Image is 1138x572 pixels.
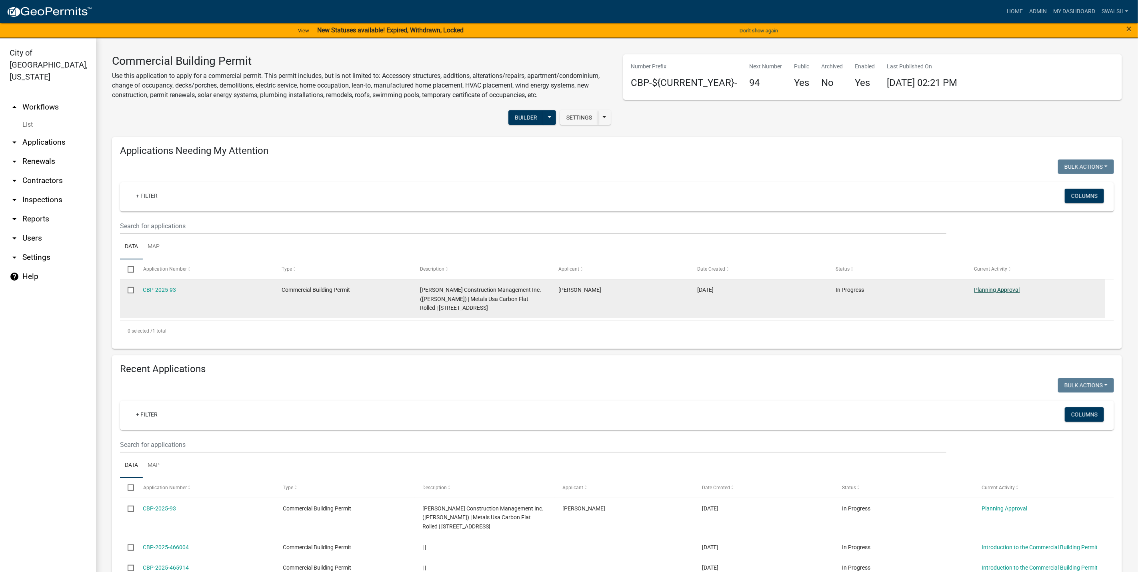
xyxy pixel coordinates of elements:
[697,266,725,272] span: Date Created
[631,77,738,89] h4: CBP-${CURRENT_YEAR}-
[702,505,719,512] span: 08/20/2025
[120,436,946,453] input: Search for applications
[143,485,187,490] span: Application Number
[415,478,555,497] datatable-header-cell: Description
[120,453,143,478] a: Data
[130,407,164,422] a: + Filter
[982,544,1098,550] a: Introduction to the Commercial Building Permit
[974,287,1020,293] a: Planning Approval
[423,544,426,550] span: | |
[702,544,719,550] span: 08/19/2025
[420,287,541,311] span: Shireman Construction Management Inc. (Veronica Shireman) | Metals Usa Carbon Flat Rolled | 702 P...
[282,266,292,272] span: Type
[631,62,738,71] p: Number Prefix
[143,266,187,272] span: Application Number
[112,54,611,68] h3: Commercial Building Permit
[135,259,274,279] datatable-header-cell: Application Number
[559,287,602,293] span: Veronica Mae Shireman
[282,287,350,293] span: Commercial Building Permit
[794,62,810,71] p: Public
[10,214,19,224] i: arrow_drop_down
[143,564,189,571] a: CBP-2025-465914
[702,564,719,571] span: 08/19/2025
[702,485,730,490] span: Date Created
[1065,189,1104,203] button: Columns
[143,505,176,512] a: CBP-2025-93
[1004,4,1026,19] a: Home
[283,505,351,512] span: Commercial Building Permit
[836,266,850,272] span: Status
[562,485,583,490] span: Applicant
[10,157,19,166] i: arrow_drop_down
[750,62,782,71] p: Next Number
[120,234,143,260] a: Data
[697,287,714,293] span: 08/20/2025
[135,478,275,497] datatable-header-cell: Application Number
[10,195,19,205] i: arrow_drop_down
[1058,378,1114,393] button: Bulk Actions
[967,259,1105,279] datatable-header-cell: Current Activity
[982,564,1098,571] a: Introduction to the Commercial Building Permit
[887,62,958,71] p: Last Published On
[836,287,864,293] span: In Progress
[120,478,135,497] datatable-header-cell: Select
[736,24,781,37] button: Don't show again
[842,505,870,512] span: In Progress
[317,26,464,34] strong: New Statuses available! Expired, Withdrawn, Locked
[120,363,1114,375] h4: Recent Applications
[1058,159,1114,174] button: Bulk Actions
[283,564,351,571] span: Commercial Building Permit
[120,218,946,234] input: Search for applications
[1065,407,1104,422] button: Columns
[559,266,580,272] span: Applicant
[822,62,843,71] p: Archived
[10,176,19,185] i: arrow_drop_down
[1098,4,1132,19] a: swalsh
[974,266,1008,272] span: Current Activity
[143,234,164,260] a: Map
[420,266,444,272] span: Description
[10,253,19,262] i: arrow_drop_down
[275,478,415,497] datatable-header-cell: Type
[143,453,164,478] a: Map
[750,77,782,89] h4: 94
[423,505,544,530] span: Shireman Construction Management Inc. (Veronica Shireman) | Metals Usa Carbon Flat Rolled | 702 P...
[974,478,1114,497] datatable-header-cell: Current Activity
[982,485,1015,490] span: Current Activity
[508,110,544,125] button: Builder
[855,77,875,89] h4: Yes
[423,564,426,571] span: | |
[842,485,856,490] span: Status
[274,259,412,279] datatable-header-cell: Type
[690,259,828,279] datatable-header-cell: Date Created
[412,259,551,279] datatable-header-cell: Description
[128,328,152,334] span: 0 selected /
[143,287,176,293] a: CBP-2025-93
[283,544,351,550] span: Commercial Building Permit
[887,77,958,88] span: [DATE] 02:21 PM
[423,485,447,490] span: Description
[120,145,1114,157] h4: Applications Needing My Attention
[120,321,1114,341] div: 1 total
[112,71,611,100] p: Use this application to apply for a commercial permit. This permit includes, but is not limited t...
[794,77,810,89] h4: Yes
[551,259,690,279] datatable-header-cell: Applicant
[822,77,843,89] h4: No
[10,233,19,243] i: arrow_drop_down
[834,478,974,497] datatable-header-cell: Status
[295,24,312,37] a: View
[842,544,870,550] span: In Progress
[562,505,605,512] span: Veronica Mae Shireman
[694,478,834,497] datatable-header-cell: Date Created
[1026,4,1050,19] a: Admin
[828,259,966,279] datatable-header-cell: Status
[283,485,293,490] span: Type
[1050,4,1098,19] a: My Dashboard
[560,110,598,125] button: Settings
[555,478,695,497] datatable-header-cell: Applicant
[855,62,875,71] p: Enabled
[10,102,19,112] i: arrow_drop_up
[10,138,19,147] i: arrow_drop_down
[982,505,1028,512] a: Planning Approval
[130,189,164,203] a: + Filter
